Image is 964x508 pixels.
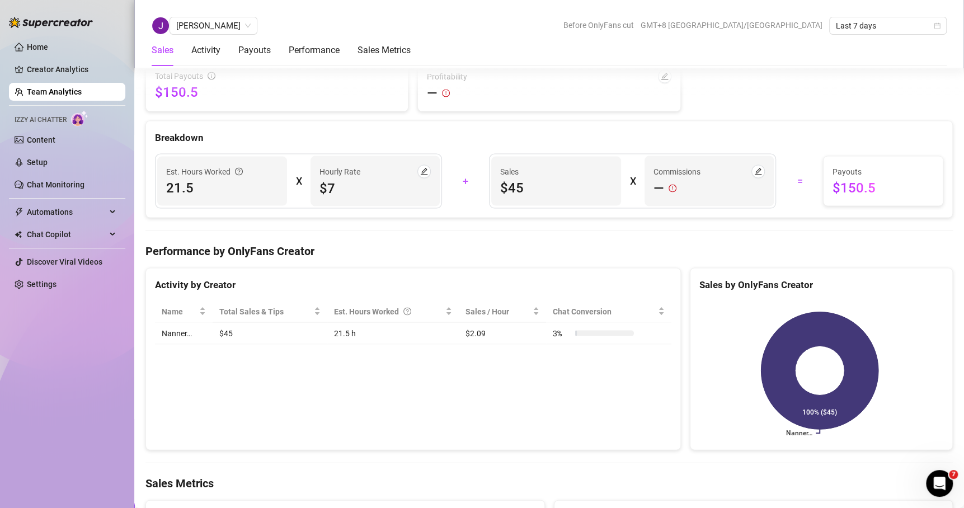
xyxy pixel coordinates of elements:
[754,167,762,175] span: edit
[546,300,671,322] th: Chat Conversion
[934,22,941,29] span: calendar
[641,17,822,34] span: GMT+8 [GEOGRAPHIC_DATA]/[GEOGRAPHIC_DATA]
[213,322,327,344] td: $45
[145,243,953,258] h4: Performance by OnlyFans Creator
[926,470,953,497] iframe: Intercom live chat
[166,165,243,177] div: Est. Hours Worked
[152,44,173,57] div: Sales
[166,178,278,196] span: 21.5
[786,429,812,437] text: Nanner…
[9,17,93,28] img: logo-BBDzfeDw.svg
[420,167,428,175] span: edit
[427,70,467,82] span: Profitability
[155,277,671,292] div: Activity by Creator
[699,277,943,292] div: Sales by OnlyFans Creator
[553,305,655,317] span: Chat Conversion
[500,165,612,177] span: Sales
[289,44,340,57] div: Performance
[500,178,612,196] span: $45
[155,130,943,145] div: Breakdown
[176,17,251,34] span: John Anthon Tan
[155,83,399,101] span: $150.5
[27,225,106,243] span: Chat Copilot
[833,165,934,177] span: Payouts
[327,322,459,344] td: 21.5 h
[836,17,940,34] span: Last 7 days
[630,172,636,190] div: X
[27,135,55,144] a: Content
[208,72,215,79] span: info-circle
[833,178,934,196] span: $150.5
[219,305,312,317] span: Total Sales & Tips
[783,172,816,190] div: =
[653,179,664,197] span: —
[27,158,48,167] a: Setup
[155,300,213,322] th: Name
[403,305,411,317] span: question-circle
[334,305,443,317] div: Est. Hours Worked
[15,208,23,217] span: thunderbolt
[27,257,102,266] a: Discover Viral Videos
[152,17,169,34] img: John Anthon Tan
[427,84,438,102] span: —
[162,305,197,317] span: Name
[661,72,669,80] span: edit
[296,172,302,190] div: X
[27,87,82,96] a: Team Analytics
[145,475,214,491] h4: Sales Metrics
[949,470,958,479] span: 7
[319,165,360,177] article: Hourly Rate
[442,89,450,97] span: exclamation-circle
[27,280,57,289] a: Settings
[235,165,243,177] span: question-circle
[191,44,220,57] div: Activity
[669,179,676,197] span: exclamation-circle
[27,43,48,51] a: Home
[15,115,67,125] span: Izzy AI Chatter
[465,305,530,317] span: Sales / Hour
[238,44,271,57] div: Payouts
[319,179,431,197] span: $7
[563,17,634,34] span: Before OnlyFans cut
[27,203,106,221] span: Automations
[653,165,700,177] article: Commissions
[27,180,84,189] a: Chat Monitoring
[15,231,22,238] img: Chat Copilot
[459,322,546,344] td: $2.09
[27,60,116,78] a: Creator Analytics
[553,327,571,339] span: 3 %
[459,300,546,322] th: Sales / Hour
[71,110,88,126] img: AI Chatter
[155,322,213,344] td: Nanner…
[213,300,327,322] th: Total Sales & Tips
[358,44,411,57] div: Sales Metrics
[155,69,203,82] span: Total Payouts
[449,172,482,190] div: +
